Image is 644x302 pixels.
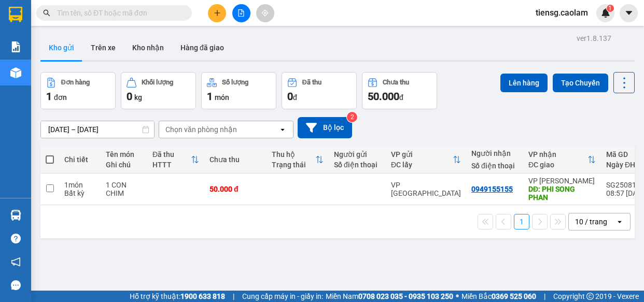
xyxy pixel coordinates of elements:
[601,8,610,18] img: icon-new-feature
[142,79,173,86] div: Khối lượng
[399,93,403,102] span: đ
[334,150,381,159] div: Người gửi
[147,146,204,174] th: Toggle SortBy
[61,79,90,86] div: Đơn hàng
[215,93,229,102] span: món
[514,214,529,229] button: 1
[124,35,172,60] button: Kho nhận
[575,217,607,227] div: 10 / trang
[10,67,21,78] img: warehouse-icon
[528,185,596,202] div: DĐ: PHI SONG PHAN
[383,79,409,86] div: Chưa thu
[46,90,52,103] span: 1
[40,72,116,109] button: Đơn hàng1đơn
[608,5,612,12] span: 1
[527,6,596,19] span: tiensg.caolam
[106,150,142,159] div: Tên món
[106,161,142,169] div: Ghi chú
[54,93,67,102] span: đơn
[64,189,95,197] div: Bất kỳ
[222,79,248,86] div: Số lượng
[134,93,142,102] span: kg
[586,293,594,300] span: copyright
[523,146,601,174] th: Toggle SortBy
[272,150,315,159] div: Thu hộ
[334,161,381,169] div: Số điện thoại
[391,161,453,169] div: ĐC lấy
[368,90,399,103] span: 50.000
[40,35,82,60] button: Kho gửi
[326,291,453,302] span: Miền Nam
[82,35,124,60] button: Trên xe
[43,9,50,17] span: search
[362,72,437,109] button: Chưa thu50.000đ
[607,5,614,12] sup: 1
[471,162,518,170] div: Số điện thoại
[282,72,357,109] button: Đã thu0đ
[64,181,95,189] div: 1 món
[130,291,225,302] span: Hỗ trợ kỹ thuật:
[10,210,21,221] img: warehouse-icon
[207,90,213,103] span: 1
[298,117,352,138] button: Bộ lọc
[208,4,226,22] button: plus
[10,41,21,52] img: solution-icon
[278,125,287,134] svg: open
[57,7,179,19] input: Tìm tên, số ĐT hoặc mã đơn
[165,124,237,135] div: Chọn văn phòng nhận
[152,150,191,159] div: Đã thu
[386,146,466,174] th: Toggle SortBy
[528,177,596,185] div: VP [PERSON_NAME]
[287,90,293,103] span: 0
[492,292,536,300] strong: 0369 525 060
[214,9,221,17] span: plus
[620,4,638,22] button: caret-down
[11,280,21,290] span: message
[456,294,459,298] span: ⚪️
[180,292,225,300] strong: 1900 633 818
[209,155,261,164] div: Chưa thu
[64,155,95,164] div: Chi tiết
[242,291,323,302] span: Cung cấp máy in - giấy in:
[471,149,518,157] div: Người nhận
[391,181,461,197] div: VP [GEOGRAPHIC_DATA]
[302,79,321,86] div: Đã thu
[358,292,453,300] strong: 0708 023 035 - 0935 103 250
[209,185,261,193] div: 50.000 đ
[233,291,234,302] span: |
[500,74,548,92] button: Lên hàng
[461,291,536,302] span: Miền Bắc
[261,9,269,17] span: aim
[172,35,232,60] button: Hàng đã giao
[9,7,22,22] img: logo-vxr
[41,121,154,138] input: Select a date range.
[624,8,634,18] span: caret-down
[256,4,274,22] button: aim
[471,185,513,193] div: 0949155155
[528,161,587,169] div: ĐC giao
[127,90,132,103] span: 0
[347,112,357,122] sup: 2
[121,72,196,109] button: Khối lượng0kg
[232,4,250,22] button: file-add
[272,161,315,169] div: Trạng thái
[391,150,453,159] div: VP gửi
[528,150,587,159] div: VP nhận
[152,161,191,169] div: HTTT
[615,218,624,226] svg: open
[544,291,545,302] span: |
[237,9,245,17] span: file-add
[201,72,276,109] button: Số lượng1món
[267,146,329,174] th: Toggle SortBy
[293,93,297,102] span: đ
[11,257,21,267] span: notification
[11,234,21,243] span: question-circle
[577,33,611,44] div: ver 1.8.137
[553,74,608,92] button: Tạo Chuyến
[106,181,142,197] div: 1 CON CHIM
